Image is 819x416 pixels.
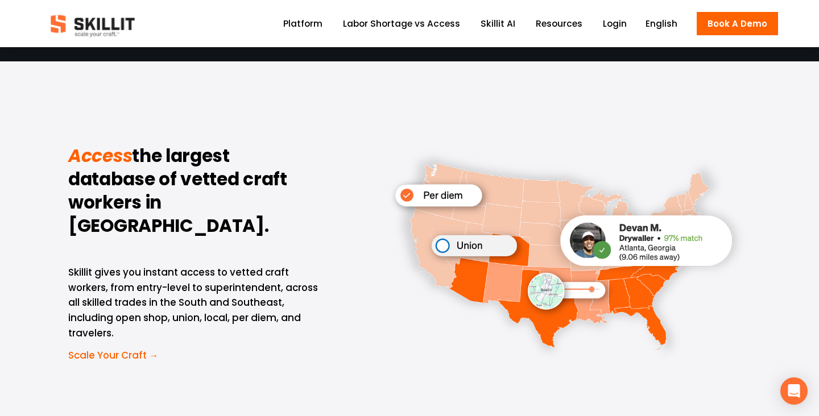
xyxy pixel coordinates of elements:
[481,16,515,31] a: Skillit AI
[68,143,291,238] strong: the largest database of vetted craft workers in [GEOGRAPHIC_DATA].
[646,16,677,31] div: language picker
[68,143,132,168] em: Access
[68,265,318,341] p: Skillit gives you instant access to vetted craft workers, from entry-level to superintendent, acr...
[74,348,159,362] a: cale Your Craft →
[780,377,808,405] div: Open Intercom Messenger
[482,18,635,33] strong: That’s why we built Skillit…
[603,16,627,31] a: Login
[536,17,582,30] span: Resources
[646,17,677,30] span: English
[68,348,74,362] span: S
[343,16,460,31] a: Labor Shortage vs Access
[283,17,322,30] span: Platform
[283,16,322,31] a: folder dropdown
[41,7,144,41] img: Skillit
[536,16,582,31] a: folder dropdown
[697,12,778,35] a: Book A Demo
